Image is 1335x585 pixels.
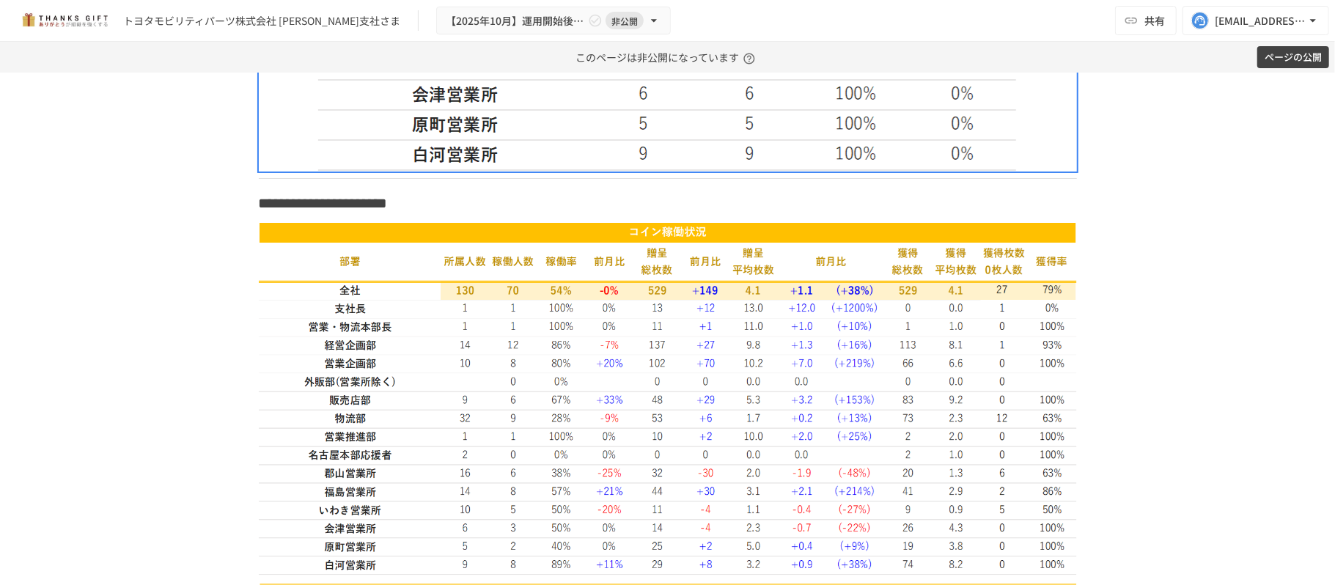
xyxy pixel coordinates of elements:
img: tkhc9ENFm8Cfr1pUXvKbdgvknBH3fpmbzTGNlNpdBFt [259,222,1077,575]
div: トヨタモビリティパーツ株式会社 [PERSON_NAME]支社さま [123,13,400,29]
div: [EMAIL_ADDRESS][DOMAIN_NAME] [1215,12,1306,30]
button: [EMAIL_ADDRESS][DOMAIN_NAME] [1183,6,1329,35]
button: ページの公開 [1257,46,1329,69]
span: 共有 [1144,12,1165,29]
span: 【2025年10月】運用開始後振り返りミーティング [446,12,585,30]
img: mMP1OxWUAhQbsRWCurg7vIHe5HqDpP7qZo7fRoNLXQh [18,9,111,32]
p: このページは非公開になっています [575,42,760,73]
button: 共有 [1115,6,1177,35]
span: 非公開 [606,13,644,29]
button: 【2025年10月】運用開始後振り返りミーティング非公開 [436,7,671,35]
